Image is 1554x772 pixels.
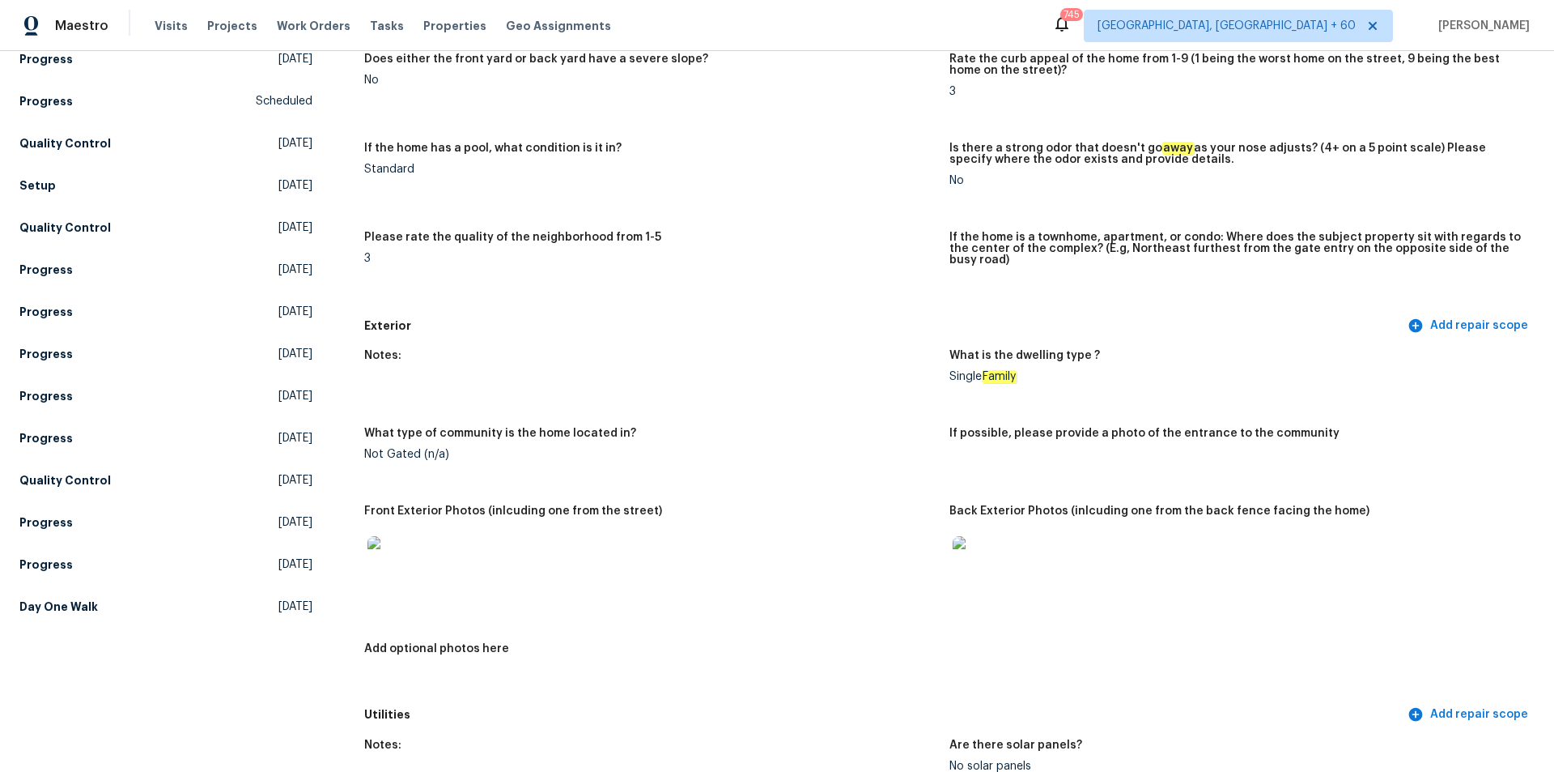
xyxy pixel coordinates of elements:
h5: Notes: [364,350,401,361]
h5: Is there a strong odor that doesn't go as your nose adjusts? (4+ on a 5 point scale) Please speci... [949,143,1522,165]
h5: Progress [19,262,73,278]
span: [DATE] [278,346,312,362]
a: Quality Control[DATE] [19,466,312,495]
h5: Exterior [364,318,1404,335]
span: Properties [423,18,486,34]
span: [DATE] [278,430,312,446]
h5: Please rate the quality of the neighborhood from 1-5 [364,232,661,243]
span: Visits [155,18,188,34]
h5: Progress [19,430,73,446]
a: Progress[DATE] [19,424,312,453]
a: Quality Control[DATE] [19,129,312,158]
h5: Back Exterior Photos (inlcuding one from the back fence facing the home) [949,505,1369,517]
span: [DATE] [278,388,312,404]
a: Progress[DATE] [19,45,312,74]
button: Add repair scope [1404,700,1535,730]
span: Add repair scope [1411,316,1528,336]
span: [GEOGRAPHIC_DATA], [GEOGRAPHIC_DATA] + 60 [1098,18,1356,34]
span: Scheduled [256,93,312,109]
span: [DATE] [278,177,312,194]
div: 3 [949,86,1522,97]
span: [DATE] [278,514,312,531]
h5: What is the dwelling type ? [949,350,1100,361]
div: No [949,175,1522,186]
span: Maestro [55,18,108,34]
a: ProgressScheduled [19,87,312,116]
a: Progress[DATE] [19,255,312,284]
a: Progress[DATE] [19,297,312,326]
span: [DATE] [278,135,312,151]
span: Work Orders [277,18,350,34]
span: [DATE] [278,557,312,573]
h5: Rate the curb appeal of the home from 1-9 (1 being the worst home on the street, 9 being the best... [949,53,1522,76]
a: Progress[DATE] [19,382,312,411]
h5: Setup [19,177,56,194]
span: Projects [207,18,257,34]
h5: Quality Control [19,472,111,488]
span: [DATE] [278,599,312,615]
a: Progress[DATE] [19,550,312,579]
span: Add repair scope [1411,705,1528,725]
a: Setup[DATE] [19,171,312,200]
h5: Notes: [364,740,401,751]
div: 3 [364,253,936,264]
h5: Progress [19,93,73,109]
span: Tasks [370,20,404,32]
div: Standard [364,164,936,175]
div: No [364,75,936,86]
h5: What type of community is the home located in? [364,428,636,439]
span: Geo Assignments [506,18,611,34]
div: 745 [1064,6,1080,23]
h5: If the home is a townhome, apartment, or condo: Where does the subject property sit with regards ... [949,232,1522,266]
a: Progress[DATE] [19,339,312,369]
h5: If possible, please provide a photo of the entrance to the community [949,428,1340,439]
h5: Progress [19,514,73,531]
h5: Add optional photos here [364,643,509,655]
em: away [1162,142,1194,155]
h5: Quality Control [19,220,111,236]
h5: Progress [19,346,73,362]
span: [PERSON_NAME] [1432,18,1530,34]
span: [DATE] [278,472,312,488]
a: Quality Control[DATE] [19,213,312,242]
h5: Progress [19,304,73,320]
div: Not Gated (n/a) [364,449,936,460]
button: Add repair scope [1404,311,1535,341]
h5: Front Exterior Photos (inlcuding one from the street) [364,505,662,517]
h5: Progress [19,557,73,573]
h5: Progress [19,388,73,404]
h5: Quality Control [19,135,111,151]
h5: Does either the front yard or back yard have a severe slope? [364,53,708,65]
span: [DATE] [278,304,312,320]
h5: If the home has a pool, what condition is it in? [364,143,622,154]
h5: Are there solar panels? [949,740,1082,751]
h5: Progress [19,51,73,67]
h5: Day One Walk [19,599,98,615]
h5: Utilities [364,706,1404,723]
span: [DATE] [278,51,312,67]
a: Progress[DATE] [19,508,312,537]
a: Day One Walk[DATE] [19,592,312,621]
span: [DATE] [278,262,312,278]
div: No solar panels [949,761,1522,772]
em: Family [982,370,1017,383]
div: Single [949,371,1522,382]
span: [DATE] [278,220,312,236]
